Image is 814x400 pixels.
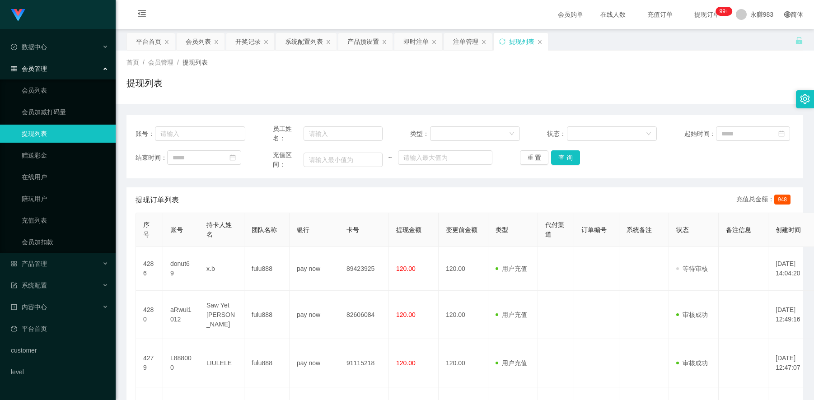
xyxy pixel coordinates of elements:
[11,260,47,267] span: 产品管理
[22,81,108,99] a: 会员列表
[396,265,416,272] span: 120.00
[643,11,677,18] span: 充值订单
[11,43,47,51] span: 数据中心
[11,65,47,72] span: 会员管理
[199,291,244,339] td: Saw Yet [PERSON_NAME]
[22,211,108,229] a: 充值列表
[398,150,492,165] input: 请输入最大值为
[509,131,515,137] i: 图标: down
[11,363,108,381] a: level
[403,33,429,50] div: 即时注单
[383,153,398,163] span: ~
[22,146,108,164] a: 赠送彩金
[229,154,236,161] i: 图标: calendar
[163,291,199,339] td: aRwui1012
[136,33,161,50] div: 平台首页
[784,11,791,18] i: 图标: global
[304,153,382,167] input: 请输入最小值为
[339,291,389,339] td: 82606084
[509,33,534,50] div: 提现列表
[382,39,387,45] i: 图标: close
[182,59,208,66] span: 提现列表
[326,39,331,45] i: 图标: close
[439,339,488,387] td: 120.00
[11,341,108,359] a: customer
[499,38,505,45] i: 图标: sync
[736,195,794,205] div: 充值总金额：
[646,131,651,137] i: 图标: down
[126,76,163,90] h1: 提现列表
[581,226,607,233] span: 订单编号
[446,226,477,233] span: 变更前金额
[177,59,179,66] span: /
[439,247,488,291] td: 120.00
[776,226,801,233] span: 创建时间
[126,59,139,66] span: 首页
[800,94,810,104] i: 图标: setting
[11,260,17,267] i: 图标: appstore-o
[206,221,232,238] span: 持卡人姓名
[136,339,163,387] td: 4279
[143,221,150,238] span: 序号
[155,126,245,141] input: 请输入
[431,39,437,45] i: 图标: close
[676,226,689,233] span: 状态
[136,291,163,339] td: 4280
[199,247,244,291] td: x.b
[136,153,167,163] span: 结束时间：
[11,9,25,22] img: logo.9652507e.png
[496,311,527,318] span: 用户充值
[11,282,47,289] span: 系统配置
[252,226,277,233] span: 团队名称
[244,291,290,339] td: fulu888
[778,130,785,137] i: 图标: calendar
[263,39,269,45] i: 图标: close
[690,11,724,18] span: 提现订单
[545,221,564,238] span: 代付渠道
[11,303,47,311] span: 内容中心
[163,339,199,387] td: L888000
[273,150,304,169] span: 充值区间：
[22,103,108,121] a: 会员加减打码量
[410,129,430,139] span: 类型：
[290,247,339,291] td: pay now
[346,226,359,233] span: 卡号
[439,291,488,339] td: 120.00
[11,304,17,310] i: 图标: profile
[148,59,173,66] span: 会员管理
[596,11,630,18] span: 在线人数
[339,339,389,387] td: 91115218
[11,44,17,50] i: 图标: check-circle-o
[676,265,708,272] span: 等待审核
[537,39,543,45] i: 图标: close
[244,247,290,291] td: fulu888
[547,129,567,139] span: 状态：
[22,168,108,186] a: 在线用户
[684,129,716,139] span: 起始时间：
[22,125,108,143] a: 提现列表
[290,291,339,339] td: pay now
[551,150,580,165] button: 查 询
[235,33,261,50] div: 开奖记录
[339,247,389,291] td: 89423925
[11,320,108,338] a: 图标: dashboard平台首页
[496,226,508,233] span: 类型
[396,226,421,233] span: 提现金额
[143,59,145,66] span: /
[126,0,157,29] i: 图标: menu-fold
[297,226,309,233] span: 银行
[347,33,379,50] div: 产品预设置
[11,65,17,72] i: 图标: table
[244,339,290,387] td: fulu888
[627,226,652,233] span: 系统备注
[22,190,108,208] a: 陪玩用户
[396,359,416,367] span: 120.00
[163,247,199,291] td: donut69
[676,359,708,367] span: 审核成功
[496,359,527,367] span: 用户充值
[676,311,708,318] span: 审核成功
[290,339,339,387] td: pay now
[136,247,163,291] td: 4286
[170,226,183,233] span: 账号
[164,39,169,45] i: 图标: close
